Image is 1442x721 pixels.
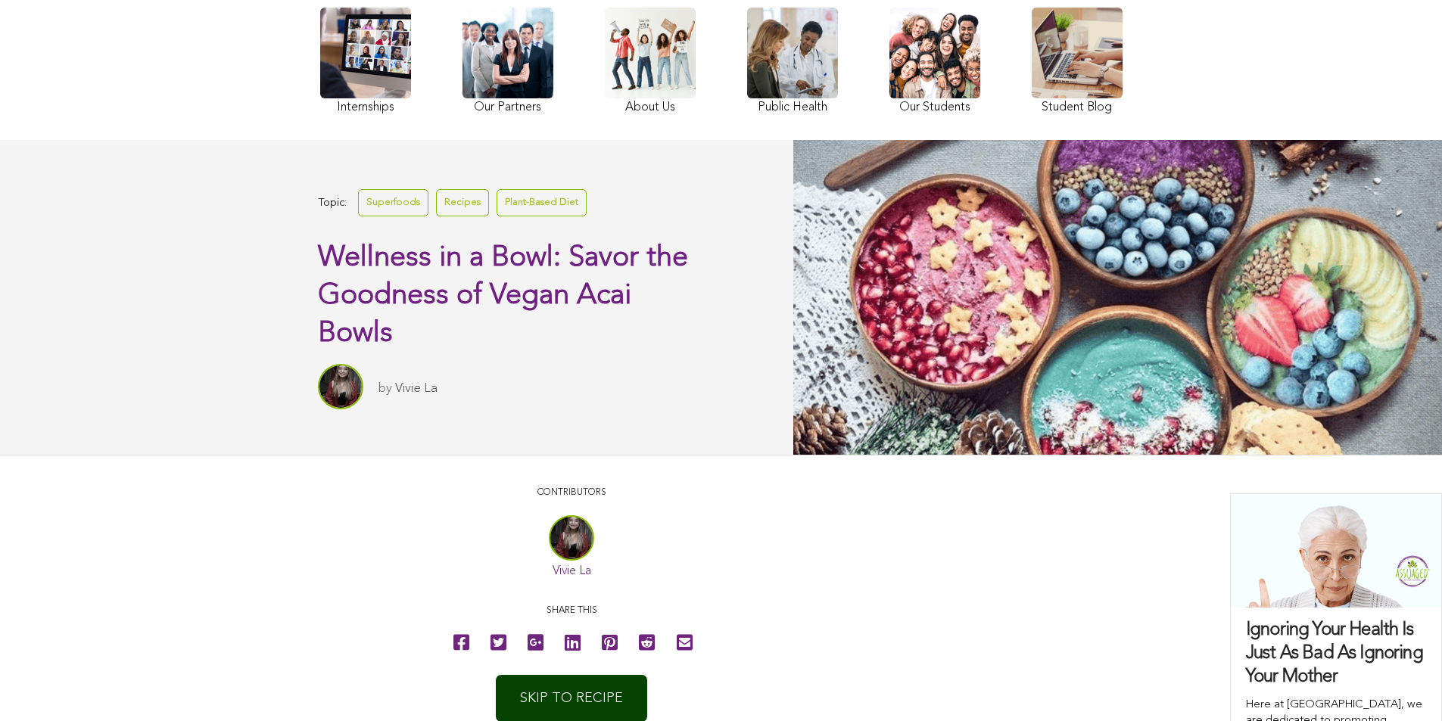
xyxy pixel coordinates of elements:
[318,193,347,213] span: Topic:
[318,364,363,409] img: Vivie La
[378,382,392,395] span: by
[395,382,438,395] a: Vivie La
[358,189,428,216] a: Superfoods
[325,486,818,500] p: CONTRIBUTORS
[553,565,591,577] a: Vivie La
[318,244,688,348] span: Wellness in a Bowl: Savor the Goodness of Vegan Acai Bowls
[497,189,587,216] a: Plant-Based Diet
[436,189,489,216] a: Recipes
[1366,648,1442,721] iframe: Chat Widget
[325,604,818,618] p: Share this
